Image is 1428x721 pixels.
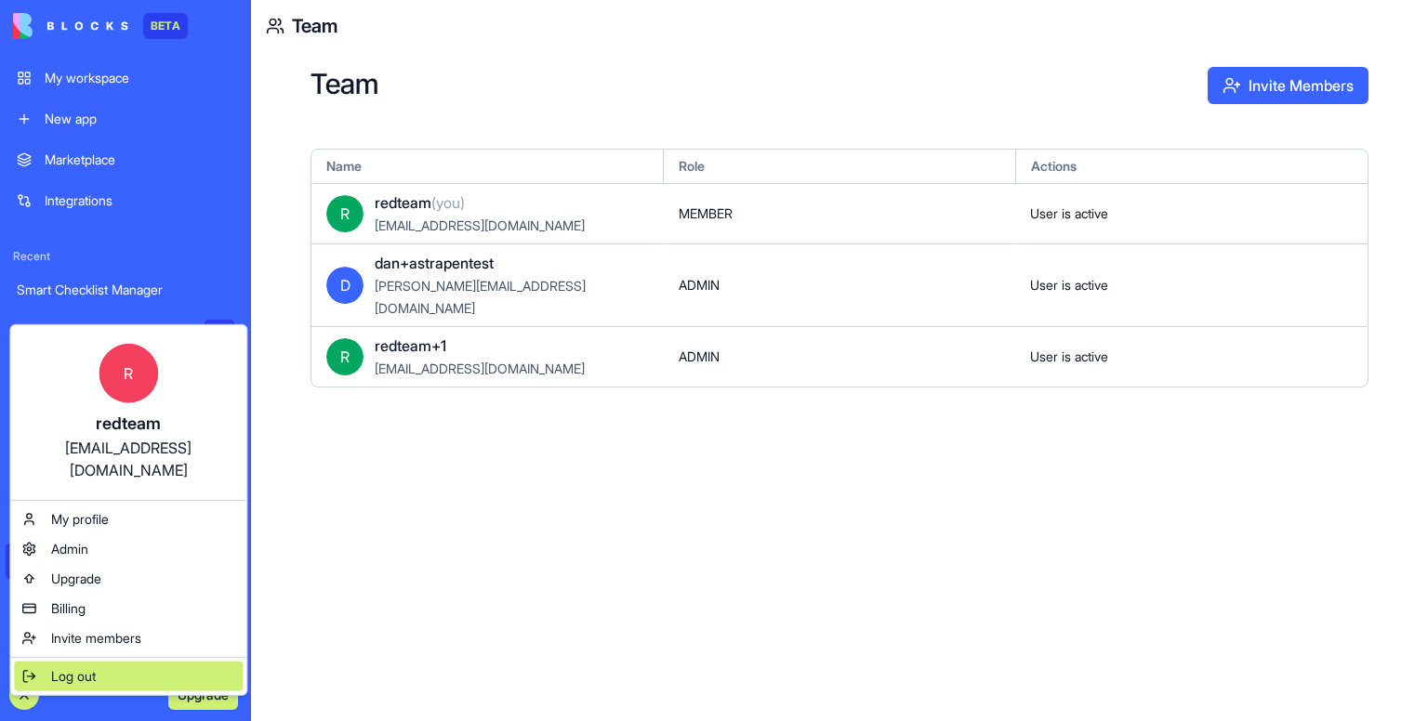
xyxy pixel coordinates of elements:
span: Log out [51,667,96,686]
a: Rredteam[EMAIL_ADDRESS][DOMAIN_NAME] [14,329,243,496]
div: [EMAIL_ADDRESS][DOMAIN_NAME] [29,437,228,481]
div: TRY [205,320,234,342]
span: Recent [6,249,245,264]
span: Admin [51,540,88,558]
span: R [99,344,158,403]
a: My profile [14,505,243,534]
div: Smart Checklist Manager [17,281,234,299]
a: Admin [14,534,243,564]
span: Invite members [51,629,141,648]
span: Billing [51,599,86,618]
div: redteam [29,411,228,437]
span: My profile [51,510,109,529]
a: Invite members [14,623,243,653]
div: Social Media Content Generator [17,321,192,340]
a: Upgrade [14,564,243,594]
span: Upgrade [51,570,101,588]
a: Billing [14,594,243,623]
